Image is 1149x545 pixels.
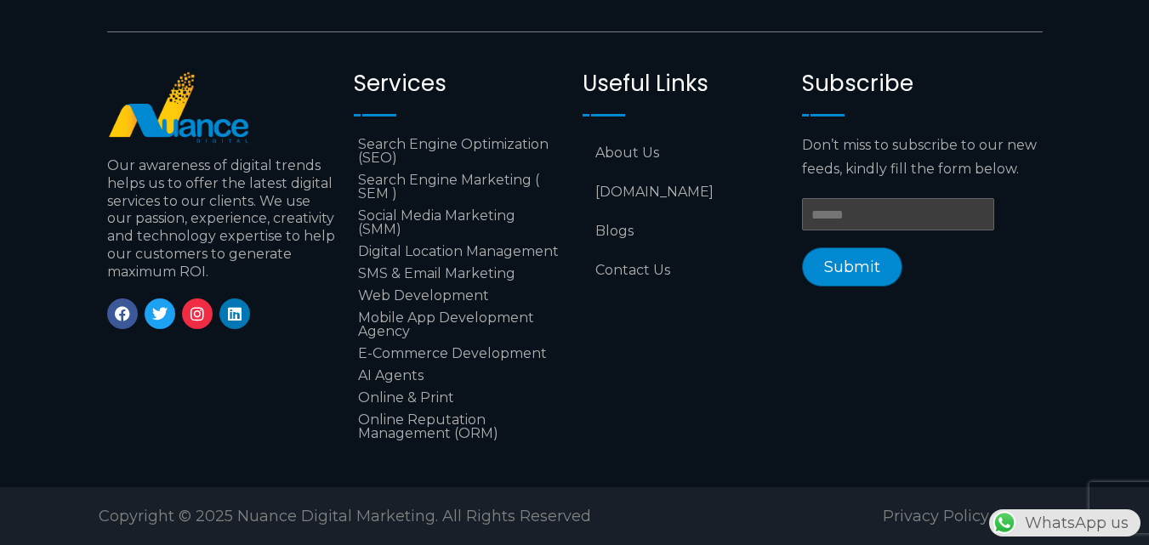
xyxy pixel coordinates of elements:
a: Privacy Policy [883,507,989,525]
span: Copyright © 2025 Nuance Digital Marketing. All Rights Reserved [99,507,591,525]
h2: Subscribe [802,71,1042,97]
img: WhatsApp [991,509,1018,536]
a: AI Agents [354,365,566,387]
h2: Services [354,71,566,97]
h2: Useful Links [583,71,785,97]
p: Our awareness of digital trends helps us to offer the latest digital services to our clients. We ... [107,157,338,281]
a: Online & Print [354,387,566,409]
a: E-Commerce Development [354,343,566,365]
a: Mobile App Development Agency [354,307,566,343]
a: Blogs [583,212,785,251]
a: Contact Us [583,251,785,290]
a: Social Media Marketing (SMM) [354,205,566,241]
a: SMS & Email Marketing [354,263,566,285]
a: Search Engine Marketing ( SEM ) [354,169,566,205]
a: Web Development [354,285,566,307]
p: Don’t miss to subscribe to our new feeds, kindly fill the form below. [802,133,1042,181]
a: About Us [583,133,785,173]
a: Online Reputation Management (ORM) [354,409,566,445]
a: WhatsAppWhatsApp us [989,514,1140,532]
a: [DOMAIN_NAME] [583,173,785,212]
button: Submit [802,247,902,287]
div: WhatsApp us [989,509,1140,536]
a: Search Engine Optimization (SEO) [354,133,566,169]
a: Digital Location Management [354,241,566,263]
